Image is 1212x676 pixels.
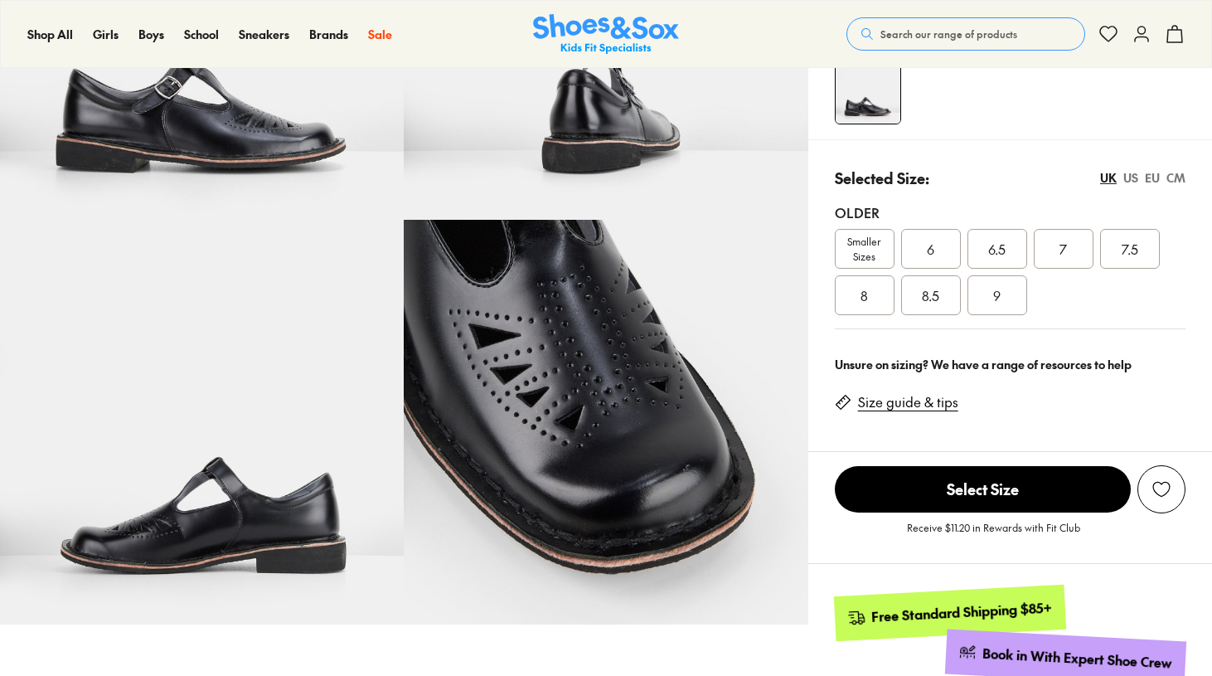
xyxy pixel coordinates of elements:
a: Boys [138,26,164,43]
span: School [184,26,219,42]
span: Select Size [835,466,1131,513]
span: Shop All [27,26,73,42]
div: US [1123,169,1138,187]
div: UK [1100,169,1117,187]
div: Older [835,202,1185,222]
span: 7.5 [1122,239,1138,259]
span: 7 [1059,239,1067,259]
p: Selected Size: [835,167,929,189]
p: Receive $11.20 in Rewards with Fit Club [907,520,1080,550]
img: 4-107044_1 [836,59,900,124]
a: Free Standard Shipping $85+ [833,585,1065,641]
div: CM [1166,169,1185,187]
span: Sale [368,26,392,42]
button: Select Size [835,465,1131,513]
img: 7-109618_1 [404,220,807,624]
span: Boys [138,26,164,42]
img: SNS_Logo_Responsive.svg [533,14,679,55]
div: Free Standard Shipping $85+ [870,598,1052,625]
span: Smaller Sizes [836,234,894,264]
a: Size guide & tips [858,393,958,411]
span: 6 [927,239,934,259]
a: Sneakers [239,26,289,43]
div: EU [1145,169,1160,187]
span: 8.5 [922,285,939,305]
span: 6.5 [988,239,1006,259]
div: Unsure on sizing? We have a range of resources to help [835,356,1185,373]
span: Sneakers [239,26,289,42]
span: Search our range of products [880,27,1017,41]
span: 9 [993,285,1001,305]
span: Girls [93,26,119,42]
a: Shoes & Sox [533,14,679,55]
a: Girls [93,26,119,43]
span: Brands [309,26,348,42]
button: Search our range of products [846,17,1085,51]
a: Sale [368,26,392,43]
a: Brands [309,26,348,43]
span: 8 [861,285,868,305]
button: Add to Wishlist [1137,465,1185,513]
a: Shop All [27,26,73,43]
a: School [184,26,219,43]
div: Book in With Expert Shoe Crew [982,644,1173,673]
